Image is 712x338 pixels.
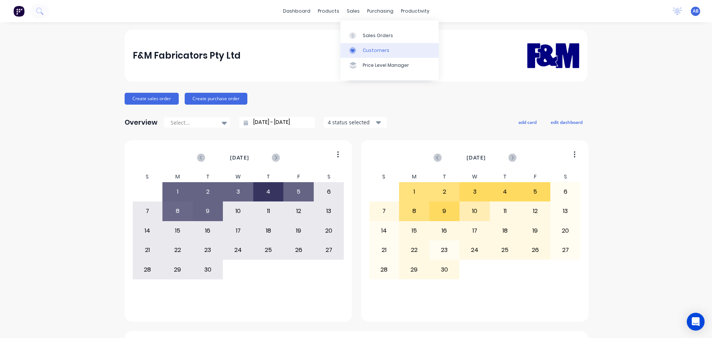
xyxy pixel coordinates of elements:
div: Overview [125,115,158,130]
div: F [283,171,314,182]
div: 8 [163,202,192,220]
div: 1 [163,183,192,201]
div: M [399,171,429,182]
div: 12 [284,202,313,220]
button: add card [514,117,541,127]
div: 28 [369,260,399,279]
div: 13 [551,202,580,220]
div: 14 [133,221,162,240]
div: 28 [133,260,162,279]
div: 21 [369,241,399,259]
div: S [132,171,163,182]
div: 27 [314,241,344,259]
div: 24 [460,241,489,259]
span: [DATE] [230,154,249,162]
div: T [253,171,284,182]
div: 25 [254,241,283,259]
div: productivity [397,6,433,17]
button: 4 status selected [324,117,387,128]
div: 22 [163,241,192,259]
div: S [314,171,344,182]
div: Customers [363,47,389,54]
div: Open Intercom Messenger [687,313,705,331]
div: 2 [193,183,223,201]
div: 1 [399,183,429,201]
div: 15 [163,221,192,240]
div: 14 [369,221,399,240]
div: 30 [430,260,459,279]
img: F&M Fabricators Pty Ltd [527,32,579,79]
div: 19 [520,221,550,240]
div: 6 [314,183,344,201]
div: 12 [520,202,550,220]
div: 13 [314,202,344,220]
div: 19 [284,221,313,240]
div: 26 [284,241,313,259]
div: 30 [193,260,223,279]
div: 7 [369,202,399,220]
div: W [459,171,490,182]
div: 10 [223,202,253,220]
div: F&M Fabricators Pty Ltd [133,48,241,63]
div: 6 [551,183,580,201]
div: 7 [133,202,162,220]
div: sales [343,6,363,17]
div: 17 [223,221,253,240]
div: 2 [430,183,459,201]
div: 17 [460,221,489,240]
div: F [520,171,550,182]
div: 9 [430,202,459,220]
div: W [223,171,253,182]
div: 20 [314,221,344,240]
div: 3 [460,183,489,201]
div: T [490,171,520,182]
div: 25 [490,241,520,259]
div: purchasing [363,6,397,17]
div: M [162,171,193,182]
div: products [314,6,343,17]
div: T [193,171,223,182]
div: 29 [163,260,192,279]
a: Price Level Manager [340,58,439,73]
div: 10 [460,202,489,220]
a: Sales Orders [340,28,439,43]
span: AB [693,8,699,14]
div: 18 [254,221,283,240]
button: edit dashboard [546,117,587,127]
div: 15 [399,221,429,240]
div: 4 [490,183,520,201]
div: 5 [284,183,313,201]
div: 9 [193,202,223,220]
div: 4 status selected [328,118,375,126]
div: 11 [254,202,283,220]
div: 3 [223,183,253,201]
div: 16 [193,221,223,240]
div: 11 [490,202,520,220]
img: Factory [13,6,24,17]
div: 24 [223,241,253,259]
div: 4 [254,183,283,201]
div: T [429,171,460,182]
div: 21 [133,241,162,259]
div: 23 [193,241,223,259]
div: 23 [430,241,459,259]
div: Sales Orders [363,32,393,39]
a: Customers [340,43,439,58]
div: Price Level Manager [363,62,409,69]
div: 22 [399,241,429,259]
div: 16 [430,221,459,240]
button: Create sales order [125,93,179,105]
div: 5 [520,183,550,201]
div: S [550,171,581,182]
div: 29 [399,260,429,279]
div: 26 [520,241,550,259]
div: 20 [551,221,580,240]
div: 8 [399,202,429,220]
div: S [369,171,399,182]
button: Create purchase order [185,93,247,105]
div: 18 [490,221,520,240]
span: [DATE] [467,154,486,162]
a: dashboard [279,6,314,17]
div: 27 [551,241,580,259]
